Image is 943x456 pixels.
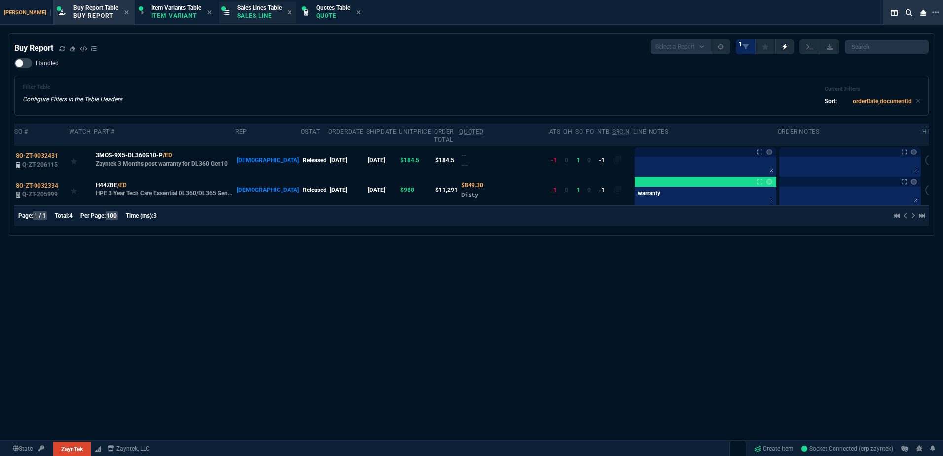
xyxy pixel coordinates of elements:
[328,146,366,175] td: [DATE]
[399,128,431,136] div: unitPrice
[69,128,91,136] div: Watch
[80,212,106,219] span: Per Page:
[633,128,669,136] div: Line Notes
[399,175,434,205] td: $988
[587,157,591,164] span: 0
[94,175,235,205] td: HPE 3 Year Tech Care Essential DL360/DL365 Gen11 Smart Choice Service 24x7
[106,211,118,220] span: 100
[459,128,484,135] abbr: Quoted Cost and Sourcing Notes
[235,128,247,136] div: Rep
[825,86,920,93] h6: Current Filters
[916,7,930,19] nx-icon: Close Workbench
[163,151,172,160] a: /ED
[22,191,58,198] span: Q-ZT-205999
[461,182,483,189] span: Quoted Cost
[434,175,459,205] td: $11,291
[14,128,28,136] div: SO #
[235,175,300,205] td: [DEMOGRAPHIC_DATA]
[887,7,902,19] nx-icon: Split Panels
[301,175,328,205] td: Released
[597,175,612,205] td: -1
[399,146,434,175] td: $184.5
[105,444,153,453] a: msbcCompanyName
[22,161,58,168] span: Q-ZT-206115
[14,42,53,54] h4: Buy Report
[575,128,583,136] div: SO
[597,128,610,136] div: NTB
[237,12,282,20] p: Sales Line
[237,4,282,11] span: Sales Lines Table
[94,146,235,175] td: Zayntek 3 Months post warranty for DL360 Gen10
[586,128,594,136] div: PO
[612,128,630,135] abbr: Quote Sourcing Notes
[356,9,361,17] nx-icon: Close Tab
[301,146,328,175] td: Released
[301,128,320,136] div: oStat
[565,187,568,193] span: 0
[96,151,163,160] span: 3MOS-9X5-DL360G10-P
[853,98,912,105] code: orderDate,documentId
[328,175,366,205] td: [DATE]
[902,7,916,19] nx-icon: Search
[18,212,33,219] span: Page:
[461,191,478,198] span: Disty
[750,441,798,456] a: Create Item
[117,181,127,190] a: /ED
[23,84,122,91] h6: Filter Table
[16,182,58,189] span: SO-ZT-0032334
[366,146,399,175] td: [DATE]
[587,187,591,193] span: 0
[575,175,586,205] td: 1
[565,157,568,164] span: 0
[739,40,742,48] span: 1
[151,4,201,11] span: Item Variants Table
[778,128,820,136] div: Order Notes
[328,128,363,136] div: OrderDate
[922,128,937,136] div: hide
[153,212,157,219] span: 3
[316,4,350,11] span: Quotes Table
[55,212,69,219] span: Total:
[575,146,586,175] td: 1
[235,146,300,175] td: [DEMOGRAPHIC_DATA]
[96,181,117,190] span: H44ZBE
[288,9,292,17] nx-icon: Close Tab
[96,190,234,197] p: HPE 3 Year Tech Care Essential DL360/DL365 Gen11 Smart Choice Service 24x7
[316,12,350,20] p: Quote
[4,9,51,16] span: [PERSON_NAME]
[207,9,212,17] nx-icon: Close Tab
[10,444,36,453] a: Global State
[434,128,457,144] div: Order Total
[23,95,122,104] p: Configure Filters in the Table Headers
[73,12,118,20] p: Buy Report
[36,59,59,67] span: Handled
[597,146,612,175] td: -1
[825,97,837,106] p: Sort:
[94,128,115,136] div: Part #
[126,212,153,219] span: Time (ms):
[932,8,939,17] nx-icon: Open New Tab
[563,128,572,136] div: OH
[96,160,228,168] p: Zayntek 3 Months post warranty for DL360 Gen10
[73,4,118,11] span: Buy Report Table
[461,152,466,159] span: Quoted Cost
[434,146,459,175] td: $184.5
[124,9,129,17] nx-icon: Close Tab
[71,183,92,197] div: Add to Watchlist
[845,40,929,54] input: Search
[551,156,557,165] div: -1
[366,175,399,205] td: [DATE]
[801,444,893,453] a: V76MxIoUkBbyHo6MAAC_
[16,152,58,159] span: SO-ZT-0032431
[551,186,557,195] div: -1
[461,161,468,169] span: --
[801,445,893,452] span: Socket Connected (erp-zayntek)
[69,212,73,219] span: 4
[36,444,47,453] a: API TOKEN
[151,12,201,20] p: Item Variant
[549,128,561,136] div: ATS
[33,211,47,220] span: 1 / 1
[366,128,397,136] div: shipDate
[71,153,92,167] div: Add to Watchlist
